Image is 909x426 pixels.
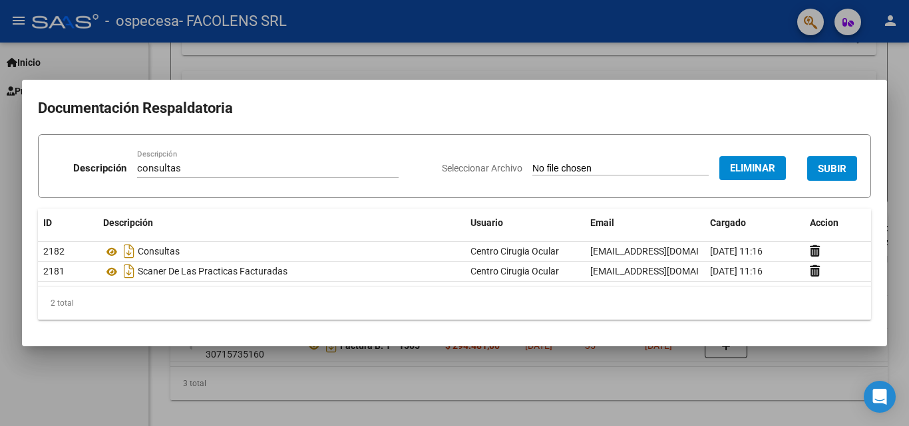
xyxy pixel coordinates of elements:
datatable-header-cell: Email [585,209,705,237]
p: Descripción [73,161,126,176]
div: Scaner De Las Practicas Facturadas [103,261,460,282]
datatable-header-cell: Usuario [465,209,585,237]
span: Accion [810,217,838,228]
span: Centro Cirugia Ocular [470,246,559,257]
span: Centro Cirugia Ocular [470,266,559,276]
span: ID [43,217,52,228]
span: Email [590,217,614,228]
datatable-header-cell: Accion [805,209,871,237]
span: Eliminar [730,162,775,174]
span: [DATE] 11:16 [710,266,763,276]
span: Usuario [470,217,503,228]
span: [EMAIL_ADDRESS][DOMAIN_NAME] [590,246,738,257]
div: Open Intercom Messenger [864,381,896,413]
button: SUBIR [807,156,857,181]
button: Eliminar [719,156,786,180]
span: SUBIR [818,163,846,175]
span: [EMAIL_ADDRESS][DOMAIN_NAME] [590,266,738,276]
i: Descargar documento [120,241,138,262]
h2: Documentación Respaldatoria [38,96,871,121]
datatable-header-cell: Cargado [705,209,805,237]
span: 2181 [43,266,65,276]
datatable-header-cell: ID [38,209,98,237]
span: Descripción [103,217,153,228]
div: 2 total [38,286,871,320]
i: Descargar documento [120,261,138,282]
div: Consultas [103,241,460,262]
span: Seleccionar Archivo [442,163,522,173]
span: Cargado [710,217,746,228]
span: 2182 [43,246,65,257]
span: [DATE] 11:16 [710,246,763,257]
datatable-header-cell: Descripción [98,209,465,237]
